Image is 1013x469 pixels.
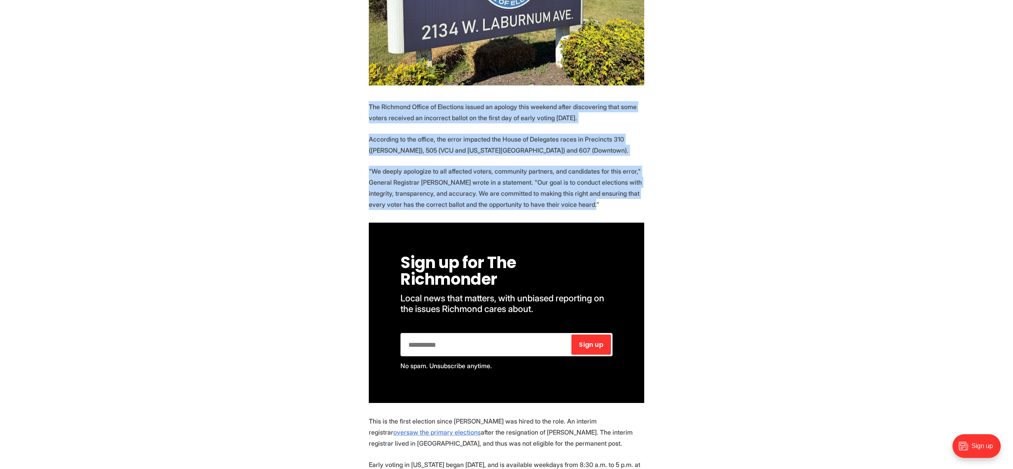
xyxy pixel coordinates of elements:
p: This is the first election since [PERSON_NAME] was hired to the role. An interim registrar after ... [369,416,644,449]
button: Sign up [571,335,611,355]
span: Sign up [579,342,603,348]
iframe: portal-trigger [946,430,1013,469]
p: The Richmond Office of Elections issued an apology this weekend after discovering that some voter... [369,101,644,123]
span: No spam. Unsubscribe anytime. [400,362,492,370]
span: Local news that matters, with unbiased reporting on the issues Richmond cares about. [400,293,606,314]
p: "We deeply apologize to all affected voters, community partners, and candidates for this error," ... [369,166,644,210]
a: oversaw the primary elections [393,428,481,436]
p: According to the office, the error impacted the House of Delegates races in Precincts 310 ([PERSO... [369,134,644,156]
span: Sign up for The Richmonder [400,252,520,290]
